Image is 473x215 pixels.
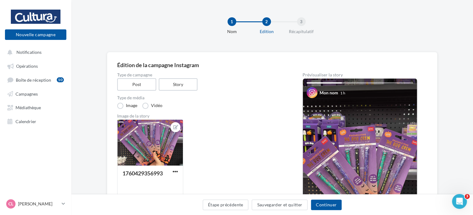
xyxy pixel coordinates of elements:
div: 2 [262,17,271,26]
label: Post [117,78,156,91]
p: [PERSON_NAME] [18,201,59,207]
div: Récapitulatif [281,28,321,35]
span: CL [8,201,13,207]
div: 1 [228,17,236,26]
span: Opérations [16,63,38,69]
div: 1760429356993 [122,170,163,177]
div: Image de la story [117,114,283,118]
a: Médiathèque [4,101,68,113]
span: Calendrier [15,118,36,124]
button: Notifications [4,46,65,58]
div: Edition [247,28,286,35]
a: Campagnes [4,88,68,99]
a: CL [PERSON_NAME] [5,198,66,210]
label: Story [159,78,198,91]
a: Boîte de réception10 [4,74,68,85]
button: Continuer [311,200,342,210]
div: Nom [212,28,252,35]
div: 3 [297,17,306,26]
div: 10 [57,77,64,82]
div: Prévisualiser la story [303,73,417,77]
iframe: Intercom live chat [452,194,467,209]
label: Vidéo [142,103,162,109]
label: Image [117,103,137,109]
label: Type de campagne [117,73,283,77]
a: Calendrier [4,115,68,127]
label: Type de média [117,96,283,100]
span: Notifications [16,49,42,55]
div: Édition de la campagne Instagram [117,62,427,68]
button: Sauvegarder et quitter [252,200,307,210]
span: 3 [465,194,470,199]
div: 1 h [340,90,345,96]
button: Nouvelle campagne [5,29,66,40]
a: Opérations [4,60,68,71]
span: Médiathèque [15,105,41,110]
span: Boîte de réception [16,77,51,82]
span: Campagnes [15,91,38,96]
div: Mon nom [320,90,338,96]
button: Étape précédente [203,200,249,210]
